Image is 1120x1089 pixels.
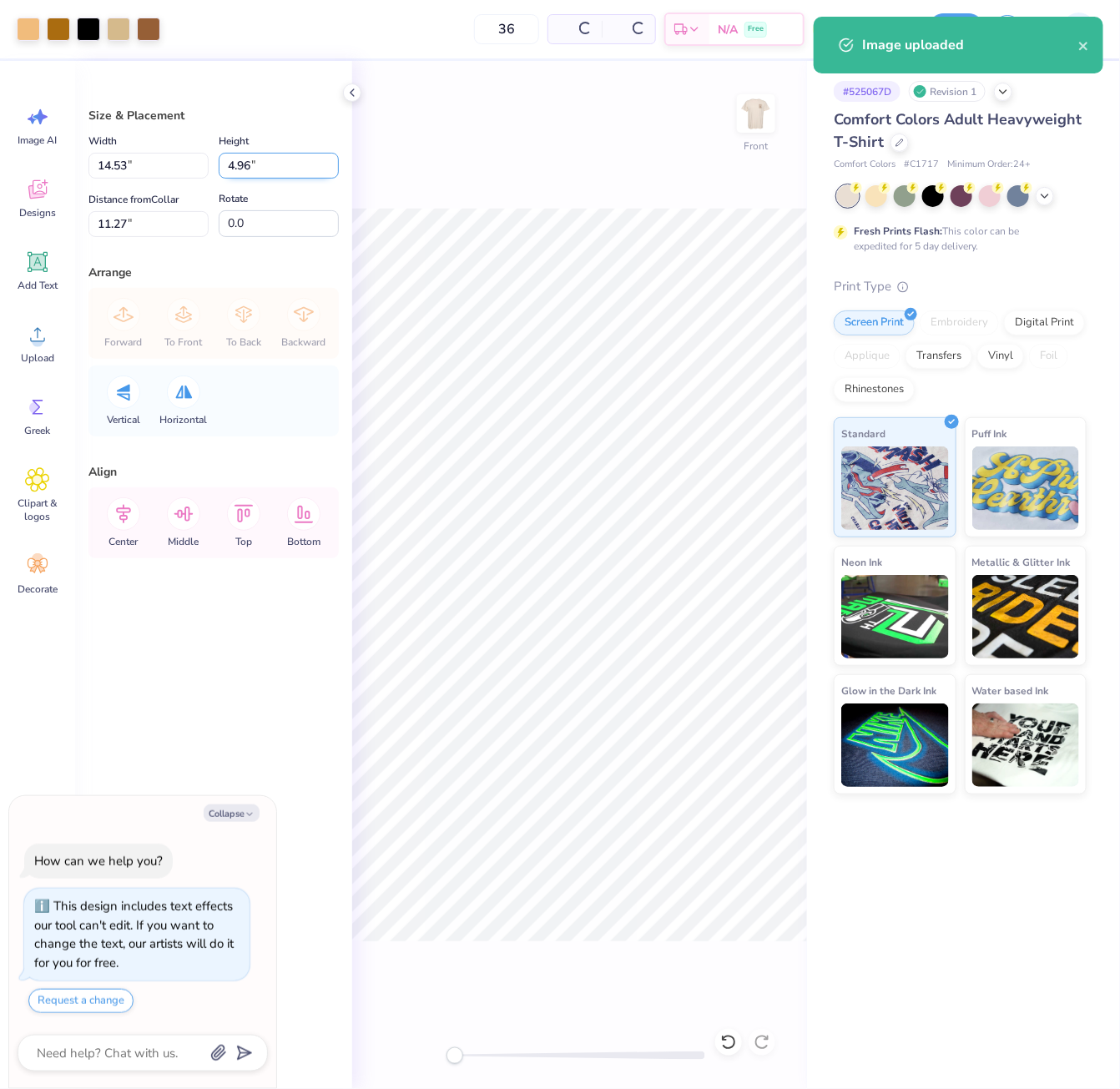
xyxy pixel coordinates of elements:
div: This color can be expedited for 5 day delivery. [854,224,1059,254]
div: Foil [1029,344,1068,369]
span: Vertical [107,413,140,426]
label: Rotate [219,189,248,209]
div: Digital Print [1004,310,1085,335]
span: Designs [19,206,56,219]
span: Free [748,23,764,35]
span: Comfort Colors Adult Heavyweight T-Shirt [834,109,1082,152]
span: Comfort Colors [834,158,895,172]
div: Rhinestones [834,377,915,402]
button: Collapse [204,804,260,822]
div: Arrange [88,264,339,281]
span: Puff Ink [972,425,1007,442]
a: KE [1035,13,1103,46]
div: # 525067D [834,81,901,102]
div: Size & Placement [88,107,339,124]
div: Transfers [906,344,972,369]
span: Add Text [18,279,58,292]
div: Vinyl [977,344,1024,369]
button: close [1078,35,1090,55]
span: Bottom [287,535,320,548]
span: N/A [718,21,738,38]
span: Middle [169,535,199,548]
span: Greek [25,424,51,437]
input: – – [474,14,539,44]
label: Height [219,131,249,151]
img: Front [739,97,773,130]
label: Distance from Collar [88,189,179,209]
label: Width [88,131,117,151]
span: Image AI [18,134,58,147]
span: Standard [841,425,885,442]
button: Request a change [28,989,134,1013]
img: Standard [841,446,949,530]
img: Kent Everic Delos Santos [1062,13,1096,46]
div: Embroidery [920,310,999,335]
span: Horizontal [160,413,208,426]
div: Align [88,463,339,481]
span: Minimum Order: 24 + [947,158,1031,172]
div: Screen Print [834,310,915,335]
span: Top [235,535,252,548]
input: Untitled Design [838,13,920,46]
div: Image uploaded [862,35,1078,55]
span: Metallic & Glitter Ink [972,553,1071,571]
span: Neon Ink [841,553,882,571]
div: Print Type [834,277,1087,296]
strong: Fresh Prints Flash: [854,224,942,238]
span: Center [109,535,139,548]
div: Accessibility label [446,1047,463,1064]
span: Decorate [18,582,58,596]
div: How can we help you? [34,853,163,870]
span: Glow in the Dark Ink [841,682,936,699]
img: Puff Ink [972,446,1080,530]
span: Water based Ink [972,682,1049,699]
img: Water based Ink [972,703,1080,787]
img: Neon Ink [841,575,949,658]
div: This design includes text effects our tool can't edit. If you want to change the text, our artist... [34,898,234,971]
img: Metallic & Glitter Ink [972,575,1080,658]
div: Front [744,139,769,154]
img: Glow in the Dark Ink [841,703,949,787]
span: Upload [21,351,54,365]
div: Revision 1 [909,81,986,102]
div: Applique [834,344,901,369]
span: Clipart & logos [10,497,65,523]
span: # C1717 [904,158,939,172]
